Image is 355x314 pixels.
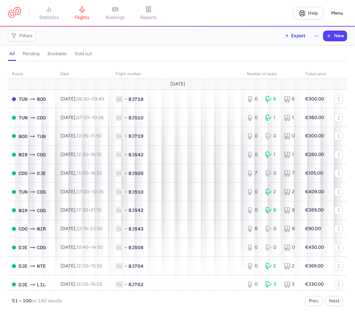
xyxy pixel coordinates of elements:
strong: €330.00 [305,281,324,287]
span: flights [75,15,89,21]
span: • [125,244,127,251]
span: Export [291,33,306,38]
time: 17:30 [76,207,88,213]
span: BJ543 [129,226,143,232]
div: 0 [247,263,260,269]
th: Ticket price [301,69,330,79]
div: 0 [247,114,260,121]
span: 1L [116,207,124,214]
h4: bookable [47,51,67,57]
span: CDG [37,114,46,121]
span: – [76,170,102,176]
span: • [125,281,127,288]
span: Djerba-Zarzis, Djerba, Tunisia [37,170,46,177]
span: 1L [116,244,124,251]
h4: sold out [75,51,92,57]
button: Menu [327,7,347,20]
time: 21:15 [91,207,101,213]
div: 1 [284,114,297,121]
span: on 180 results [32,298,62,304]
span: Djerba-Zarzis, Djerba, Tunisia [19,262,28,270]
span: 1L [116,281,124,288]
h4: all [9,51,15,57]
span: [DATE], [60,152,101,157]
span: [DATE], [60,115,104,120]
time: 06:30 [76,96,89,102]
th: Flight number [112,69,243,79]
div: 0 [247,133,260,139]
span: [DATE], [60,244,103,250]
span: BJ542 [129,207,143,214]
span: 1L [116,151,124,158]
span: CDG [37,244,46,251]
span: OPEN [12,153,16,157]
h4: pending [23,51,40,57]
span: • [125,226,127,232]
span: 1L [116,114,124,121]
div: 0 [265,244,279,251]
span: BJ762 [129,281,143,288]
span: – [76,96,104,102]
span: Habib Bourguiba, Monastir, Tunisia [37,225,46,233]
span: Habib Bourguiba, Monastir, Tunisia [19,207,28,214]
strong: €105.00 [305,170,323,176]
span: reports [140,15,157,21]
th: number of seats [243,69,301,79]
div: 8 [284,207,297,214]
a: CitizenPlane red outlined logo [8,7,21,19]
span: • [125,189,127,195]
div: 0 [247,207,260,214]
span: Nantes Atlantique, Nantes, France [37,262,46,270]
th: route [8,69,56,79]
span: [DATE], [60,281,102,287]
div: 0 [265,133,279,139]
span: 1L [116,133,124,139]
span: 1L [116,189,124,195]
time: 11:50 [91,133,102,139]
div: 2 [265,263,279,269]
span: OPEN [12,116,16,120]
span: [DATE], [60,263,102,269]
span: 1L [116,226,124,232]
span: OPEN [12,134,16,138]
span: Help [308,11,318,16]
a: flights [65,6,99,21]
span: Charles De Gaulle, Paris, France [37,207,46,214]
span: [DATE], [60,189,104,195]
button: Export [280,31,310,41]
time: 12:30 [76,152,88,157]
div: 8 [284,226,297,232]
button: Next [325,296,343,306]
div: 6 [265,96,279,102]
span: – [76,152,101,157]
div: 0 [247,189,260,195]
div: 7 [247,170,260,177]
span: BJ510 [129,114,143,121]
span: – [76,207,101,213]
span: • [125,207,127,214]
span: – [76,189,104,195]
span: Djerba-Zarzis, Djerba, Tunisia [19,244,28,251]
div: 0 [284,244,297,251]
div: 0 [247,244,260,251]
span: BJ719 [129,133,143,139]
time: 07:00 [76,115,89,120]
span: Lesquin, Lille, France [37,281,46,288]
div: 0 [247,151,260,158]
div: 7 [284,170,297,177]
span: – [76,115,104,120]
time: 15:05 [76,170,88,176]
span: Charles De Gaulle, Paris, France [19,170,28,177]
div: 0 [265,226,279,232]
time: 07:00 [76,189,89,195]
span: [DATE], [60,170,102,176]
span: Habib Bourguiba, Monastir, Tunisia [19,151,28,158]
time: 10:35 [92,115,104,120]
button: Prev. [305,296,323,306]
time: 10:35 [76,133,88,139]
strong: €90.00 [305,226,321,232]
span: BJ718 [129,96,143,102]
span: Charles De Gaulle, Paris, France [37,151,46,158]
span: bookings [106,15,125,21]
span: • [125,170,127,177]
